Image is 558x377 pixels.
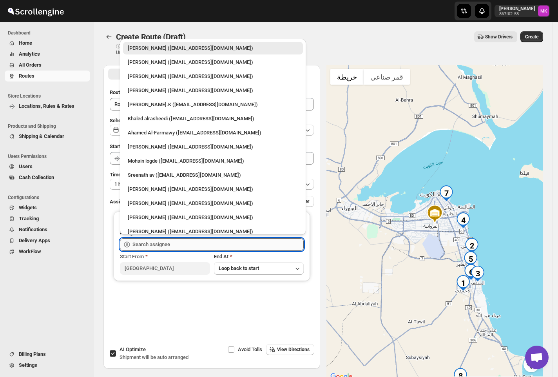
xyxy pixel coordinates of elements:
button: Delivery Apps [5,235,90,246]
div: [PERSON_NAME] ([EMAIL_ADDRESS][DOMAIN_NAME]) [128,58,298,66]
div: [PERSON_NAME] ([EMAIL_ADDRESS][DOMAIN_NAME]) [128,143,298,151]
div: End At [214,253,304,261]
button: [DATE]|[DATE] [110,125,314,136]
text: MK [540,9,547,14]
button: Widgets [5,202,90,213]
button: عرض صور القمر الصناعي [364,69,410,85]
span: Billing Plans [19,351,46,357]
input: Search assignee [132,238,304,251]
button: Tracking [5,213,90,224]
button: عرض خريطة الشارع [330,69,364,85]
span: Widgets [19,205,37,210]
li: Mohammad Tanweer Alam (mdt8642@gmail.com) [120,139,306,153]
p: ⓘ Shipments can also be added from Shipments menu Unrouted tab [116,43,239,56]
button: Locations, Rules & Rates [5,101,90,112]
span: Show Drivers [485,34,513,40]
span: Delivery Apps [19,237,50,243]
span: Tracking [19,216,39,221]
span: Products and Shipping [8,123,90,129]
span: Settings [19,362,37,368]
span: Scheduled for [110,118,141,123]
span: Create [525,34,538,40]
div: [PERSON_NAME] ([EMAIL_ADDRESS][DOMAIN_NAME]) [128,214,298,221]
img: ScrollEngine [6,1,65,21]
span: Routes [19,73,34,79]
span: Start Location (Warehouse) [110,143,172,149]
button: Loop back to start [214,262,304,275]
button: Cash Collection [5,172,90,183]
span: WorkFlow [19,248,41,254]
span: Avoid Tolls [238,346,262,352]
div: Ahamed Al-Farmawy ([EMAIL_ADDRESS][DOMAIN_NAME]) [128,129,298,137]
button: عناصر التحكّم بطريقة عرض الخريطة [524,357,539,372]
div: Khaled alrasheedi ([EMAIL_ADDRESS][DOMAIN_NAME]) [128,115,298,123]
span: 1 hour [114,181,128,187]
button: 1 hour [110,179,314,190]
div: Sreenath av ([EMAIL_ADDRESS][DOMAIN_NAME]) [128,171,298,179]
span: Time Per Stop [110,172,141,178]
p: [PERSON_NAME] [499,5,535,12]
span: Shipping & Calendar [19,133,64,139]
div: [PERSON_NAME] ([EMAIL_ADDRESS][DOMAIN_NAME]) [128,199,298,207]
button: Settings [5,360,90,371]
div: [PERSON_NAME] ([EMAIL_ADDRESS][DOMAIN_NAME]) [128,185,298,193]
button: Billing Plans [5,349,90,360]
div: 4 [455,212,471,228]
span: Route Name [110,89,137,95]
li: shadi mouhamed (shadi.mouhamed2@gmail.com) [120,83,306,97]
span: Loop back to start [219,265,259,271]
button: Notifications [5,224,90,235]
div: [PERSON_NAME] ([EMAIL_ADDRESS][DOMAIN_NAME]) [128,228,298,236]
button: Create [520,31,543,42]
div: [PERSON_NAME] ([EMAIL_ADDRESS][DOMAIN_NAME]) [128,72,298,80]
p: 867f02-58 [499,12,535,16]
li: Mostafa Khalifa (mostafa.khalifa799@gmail.com) [120,54,306,69]
button: Analytics [5,49,90,60]
span: Users Permissions [8,153,90,159]
button: WorkFlow [5,246,90,257]
li: Mohameed Ismayil (ismayil22110@gmail.com) [120,69,306,83]
li: Mohammed faizan (fs3453480@gmail.com) [120,196,306,210]
div: 2 [464,238,480,254]
span: Dashboard [8,30,90,36]
button: Shipping & Calendar [5,131,90,142]
span: Store Locations [8,93,90,99]
div: 6 [463,264,479,280]
li: Shaibaz Karbari (shaibazkarbari364@gmail.com) [120,210,306,224]
li: Sreenath av (sreenathbhasibhasi@gmail.com) [120,167,306,181]
span: View Directions [277,346,310,353]
div: دردشة مفتوحة [525,346,549,369]
span: Analytics [19,51,40,57]
div: All Route Options [103,82,320,335]
button: Show Drivers [474,31,517,42]
span: All Orders [19,62,42,68]
div: 1 [455,275,471,291]
button: Routes [103,31,114,42]
span: Home [19,40,32,46]
div: 5 [463,251,478,267]
span: Locations, Rules & Rates [19,103,74,109]
span: Shipment will be auto arranged [120,354,188,360]
span: Notifications [19,227,47,232]
span: Mostafa Khalifa [538,5,549,16]
button: View Directions [266,344,314,355]
li: Khaled alrasheedi (kthug0q@gmail.com) [120,111,306,125]
li: kiberu richard (kiberurichard447@gmail.com) [120,224,306,238]
span: Create Route (Draft) [116,32,186,42]
button: Home [5,38,90,49]
span: AI Optimize [120,346,146,352]
div: 3 [470,266,486,281]
div: Mohsin logde ([EMAIL_ADDRESS][DOMAIN_NAME]) [128,157,298,165]
div: [PERSON_NAME] ([EMAIL_ADDRESS][DOMAIN_NAME]) [128,87,298,94]
li: Muhammed Ramees.K (rameesrami2680@gmail.com) [120,97,306,111]
button: User menu [495,5,550,17]
div: [PERSON_NAME].K ([EMAIL_ADDRESS][DOMAIN_NAME]) [128,101,298,109]
li: Ahamed Al-Farmawy (m.farmawy510@gmail.com) [120,125,306,139]
button: All Route Options [108,69,211,80]
span: Users [19,163,33,169]
button: All Orders [5,60,90,71]
span: Cash Collection [19,174,54,180]
input: Eg: Bengaluru Route [110,98,314,111]
button: Routes [5,71,90,82]
li: Mohsin logde (logdemohsin@gmail.com) [120,153,306,167]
